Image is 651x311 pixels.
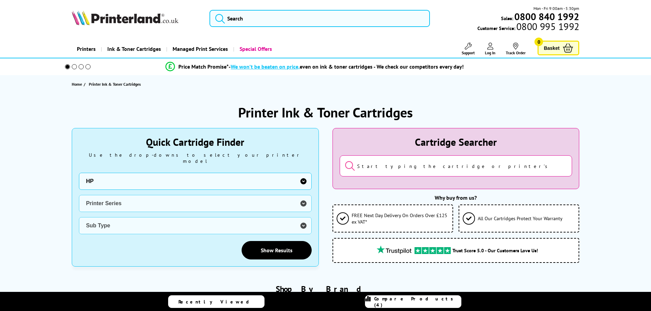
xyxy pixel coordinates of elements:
[365,295,461,308] a: Compare Products (4)
[462,43,475,55] a: Support
[107,40,161,58] span: Ink & Toner Cartridges
[72,81,84,88] a: Home
[178,63,229,70] span: Price Match Promise*
[485,43,496,55] a: Log In
[506,43,526,55] a: Track Order
[340,155,572,176] input: Start typing the cartridge or printer's name...
[333,194,580,201] div: Why buy from us?
[538,41,579,55] a: Basket 0
[79,135,312,149] div: Quick Cartridge Finder
[101,40,166,58] a: Ink & Toner Cartridges
[231,63,300,70] span: We won’t be beaten on price,
[168,295,265,308] a: Recently Viewed
[534,38,543,46] span: 0
[478,215,562,222] span: All Our Cartridges Protect Your Warranty
[533,5,579,12] span: Mon - Fri 9:00am - 5:30pm
[340,135,572,149] div: Cartridge Searcher
[233,40,277,58] a: Special Offers
[514,10,579,23] b: 0800 840 1992
[477,23,579,31] span: Customer Service:
[72,10,178,25] img: Printerland Logo
[501,15,513,22] span: Sales:
[544,43,559,53] span: Basket
[415,247,451,254] img: trustpilot rating
[72,40,101,58] a: Printers
[462,50,475,55] span: Support
[515,23,579,30] span: 0800 995 1992
[72,10,201,27] a: Printerland Logo
[56,61,574,73] li: modal_Promise
[72,284,580,294] h2: Shop By Brand
[178,299,256,305] span: Recently Viewed
[374,245,415,254] img: trustpilot rating
[352,212,449,225] span: FREE Next Day Delivery On Orders Over £125 ex VAT*
[229,63,464,70] div: - even on ink & toner cartridges - We check our competitors every day!
[485,50,496,55] span: Log In
[513,13,579,20] a: 0800 840 1992
[238,103,413,121] h1: Printer Ink & Toner Cartridges
[209,10,430,27] input: Search
[452,247,538,254] span: Trust Score 5.0 - Our Customers Love Us!
[242,241,312,259] a: Show Results
[79,152,312,164] div: Use the drop-downs to select your printer model
[89,82,141,87] span: Printer Ink & Toner Cartridges
[166,40,233,58] a: Managed Print Services
[374,296,461,308] span: Compare Products (4)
